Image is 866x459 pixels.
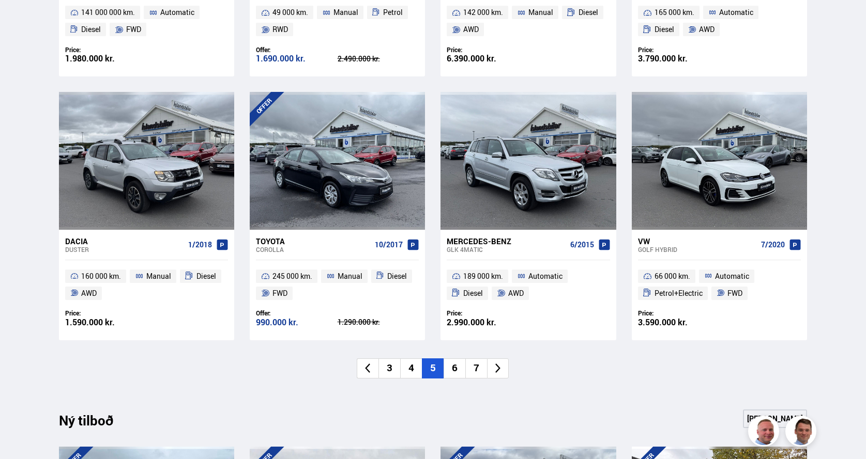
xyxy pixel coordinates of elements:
[638,318,720,327] div: 3.590.000 kr.
[272,287,287,299] span: FWD
[727,287,742,299] span: FWD
[743,409,807,428] a: [PERSON_NAME]
[750,417,781,448] img: siFngHWaQ9KaOqBr.png
[638,246,757,253] div: Golf HYBRID
[256,246,371,253] div: Corolla
[383,6,403,19] span: Petrol
[447,246,566,253] div: GLK 4MATIC
[338,55,419,62] div: 2.490.000 kr.
[333,6,358,19] span: Manual
[59,230,234,340] a: Dacia Duster 1/2018 160 000 km. Manual Diesel AWD Price: 1.590.000 kr.
[761,241,785,249] span: 7/2020
[146,270,171,282] span: Manual
[632,230,807,340] a: VW Golf HYBRID 7/2020 66 000 km. Automatic Petrol+Electric FWD Price: 3.590.000 kr.
[256,54,338,63] div: 1.690.000 kr.
[8,4,39,35] button: Opna LiveChat spjallviðmót
[444,358,465,378] li: 6
[787,417,818,448] img: FbJEzSuNWCJXmdc-.webp
[256,236,371,246] div: Toyota
[638,46,720,54] div: Price:
[272,6,308,19] span: 49 000 km.
[256,46,338,54] div: Offer:
[378,358,400,378] li: 3
[579,6,598,19] span: Diesel
[188,241,212,249] span: 1/2018
[272,270,312,282] span: 245 000 km.
[65,318,147,327] div: 1.590.000 kr.
[65,54,147,63] div: 1.980.000 kr.
[65,309,147,317] div: Price:
[719,6,753,19] span: Automatic
[655,270,690,282] span: 66 000 km.
[447,236,566,246] div: Mercedes-Benz
[375,241,403,249] span: 10/2017
[655,287,703,299] span: Petrol+Electric
[256,309,338,317] div: Offer:
[463,270,503,282] span: 189 000 km.
[638,236,757,246] div: VW
[465,358,487,378] li: 7
[81,23,101,36] span: Diesel
[570,241,594,249] span: 6/2015
[528,6,553,19] span: Manual
[400,358,422,378] li: 4
[65,246,184,253] div: Duster
[65,236,184,246] div: Dacia
[508,287,524,299] span: AWD
[463,23,479,36] span: AWD
[126,23,141,36] span: FWD
[338,319,419,326] div: 1.290.000 kr.
[463,287,483,299] span: Diesel
[250,230,425,340] a: Toyota Corolla 10/2017 245 000 km. Manual Diesel FWD Offer: 990.000 kr. 1.290.000 kr.
[81,270,121,282] span: 160 000 km.
[81,6,135,19] span: 141 000 000 km.
[655,23,674,36] span: Diesel
[638,309,720,317] div: Price:
[528,270,563,282] span: Automatic
[387,270,407,282] span: Diesel
[256,318,338,327] div: 990.000 kr.
[160,6,194,19] span: Automatic
[699,23,715,36] span: AWD
[655,6,694,19] span: 165 000 km.
[196,270,216,282] span: Diesel
[422,358,444,378] li: 5
[65,46,147,54] div: Price:
[272,23,288,36] span: RWD
[440,230,616,340] a: Mercedes-Benz GLK 4MATIC 6/2015 189 000 km. Automatic Diesel AWD Price: 2.990.000 kr.
[447,318,528,327] div: 2.990.000 kr.
[447,46,528,54] div: Price:
[338,270,362,282] span: Manual
[715,270,749,282] span: Automatic
[81,287,97,299] span: AWD
[59,413,131,434] div: Ný tilboð
[447,54,528,63] div: 6.390.000 kr.
[447,309,528,317] div: Price:
[638,54,720,63] div: 3.790.000 kr.
[463,6,503,19] span: 142 000 km.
